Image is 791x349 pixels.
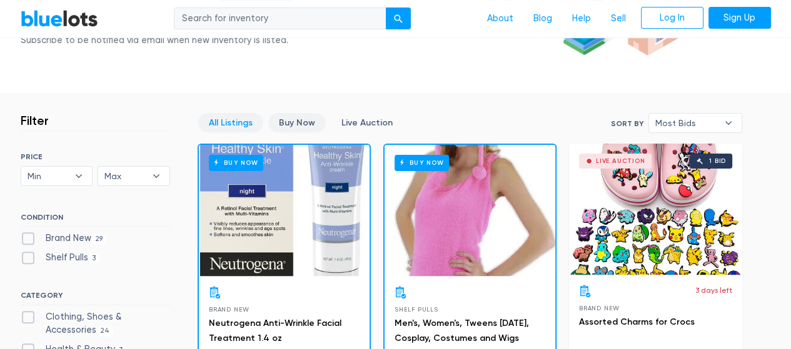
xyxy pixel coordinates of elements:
[611,118,643,129] label: Sort By
[21,232,107,245] label: Brand New
[395,318,529,343] a: Men's, Women's, Tweens [DATE], Cosplay, Costumes and Wigs
[66,167,92,185] b: ▾
[21,152,170,161] h6: PRICE
[268,113,326,132] a: Buy Now
[21,113,49,128] h3: Filter
[395,306,438,313] span: Shelf Pulls
[579,317,695,327] a: Assorted Charms for Crocs
[395,155,449,170] h6: Buy Now
[174,7,386,30] input: Search for inventory
[655,114,718,132] span: Most Bids
[91,234,107,244] span: 29
[21,9,98,27] a: BlueLots
[477,7,523,31] a: About
[569,144,742,275] a: Live Auction 1 bid
[88,253,100,263] span: 3
[715,114,742,132] b: ▾
[579,305,620,312] span: Brand New
[209,318,341,343] a: Neutrogena Anti-Wrinkle Facial Treatment 1.4 oz
[709,158,726,164] div: 1 bid
[209,155,263,170] h6: Buy Now
[523,7,562,31] a: Blog
[21,291,170,305] h6: CATEGORY
[104,167,146,185] span: Max
[601,7,636,31] a: Sell
[562,7,601,31] a: Help
[331,113,403,132] a: Live Auction
[695,285,732,296] p: 3 days left
[198,113,263,132] a: All Listings
[209,306,249,313] span: Brand New
[641,7,703,29] a: Log In
[708,7,771,29] a: Sign Up
[21,310,170,337] label: Clothing, Shoes & Accessories
[21,251,100,265] label: Shelf Pulls
[96,327,114,337] span: 24
[596,158,645,164] div: Live Auction
[28,167,69,185] span: Min
[21,34,292,47] div: Subscribe to be notified via email when new inventory is listed.
[21,213,170,227] h6: CONDITION
[143,167,169,185] b: ▾
[385,145,555,276] a: Buy Now
[199,145,370,276] a: Buy Now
